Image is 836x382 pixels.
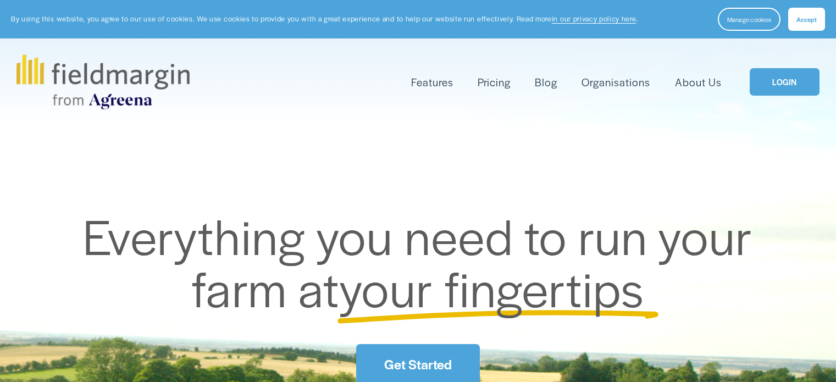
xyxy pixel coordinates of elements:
[16,54,189,109] img: fieldmargin.com
[788,8,825,31] button: Accept
[718,8,780,31] button: Manage cookies
[411,74,453,90] span: Features
[727,15,771,24] span: Manage cookies
[411,73,453,91] a: folder dropdown
[750,68,819,96] a: LOGIN
[535,73,557,91] a: Blog
[83,201,764,322] span: Everything you need to run your farm at
[552,14,636,24] a: in our privacy policy here
[11,14,638,24] p: By using this website, you agree to our use of cookies. We use cookies to provide you with a grea...
[582,73,650,91] a: Organisations
[796,15,817,24] span: Accept
[675,73,722,91] a: About Us
[478,73,511,91] a: Pricing
[339,253,644,322] span: your fingertips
